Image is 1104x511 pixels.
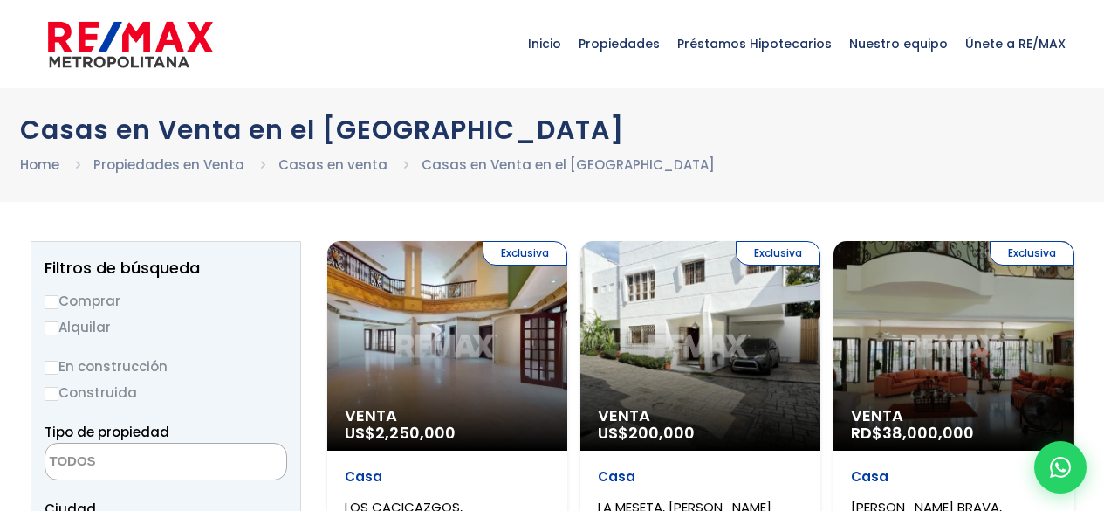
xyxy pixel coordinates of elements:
span: Propiedades [570,17,669,70]
p: Casa [851,468,1056,486]
span: Venta [345,407,550,425]
h1: Casas en Venta en el [GEOGRAPHIC_DATA] [20,114,1085,145]
span: RD$ [851,422,974,444]
label: Construida [45,382,287,404]
input: Comprar [45,295,58,309]
span: 200,000 [628,422,695,444]
span: Únete a RE/MAX [957,17,1074,70]
label: Comprar [45,290,287,312]
li: Casas en Venta en el [GEOGRAPHIC_DATA] [422,154,715,176]
span: Tipo de propiedad [45,423,169,441]
label: Alquilar [45,316,287,338]
p: Casa [345,468,550,486]
span: Venta [851,407,1056,425]
span: Préstamos Hipotecarios [669,17,840,70]
span: Exclusiva [483,241,567,266]
span: US$ [598,422,695,444]
a: Casas en venta [278,155,387,174]
input: En construcción [45,361,58,375]
label: En construcción [45,356,287,377]
input: Alquilar [45,321,58,335]
span: US$ [345,422,456,444]
textarea: Search [45,444,215,481]
span: 2,250,000 [375,422,456,444]
span: Exclusiva [990,241,1074,266]
input: Construida [45,387,58,401]
a: Home [20,155,59,174]
span: 38,000,000 [882,422,974,444]
p: Casa [598,468,803,486]
img: remax-metropolitana-logo [48,18,213,71]
span: Inicio [519,17,570,70]
span: Exclusiva [736,241,820,266]
a: Propiedades en Venta [93,155,244,174]
span: Nuestro equipo [840,17,957,70]
h2: Filtros de búsqueda [45,259,287,277]
span: Venta [598,407,803,425]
